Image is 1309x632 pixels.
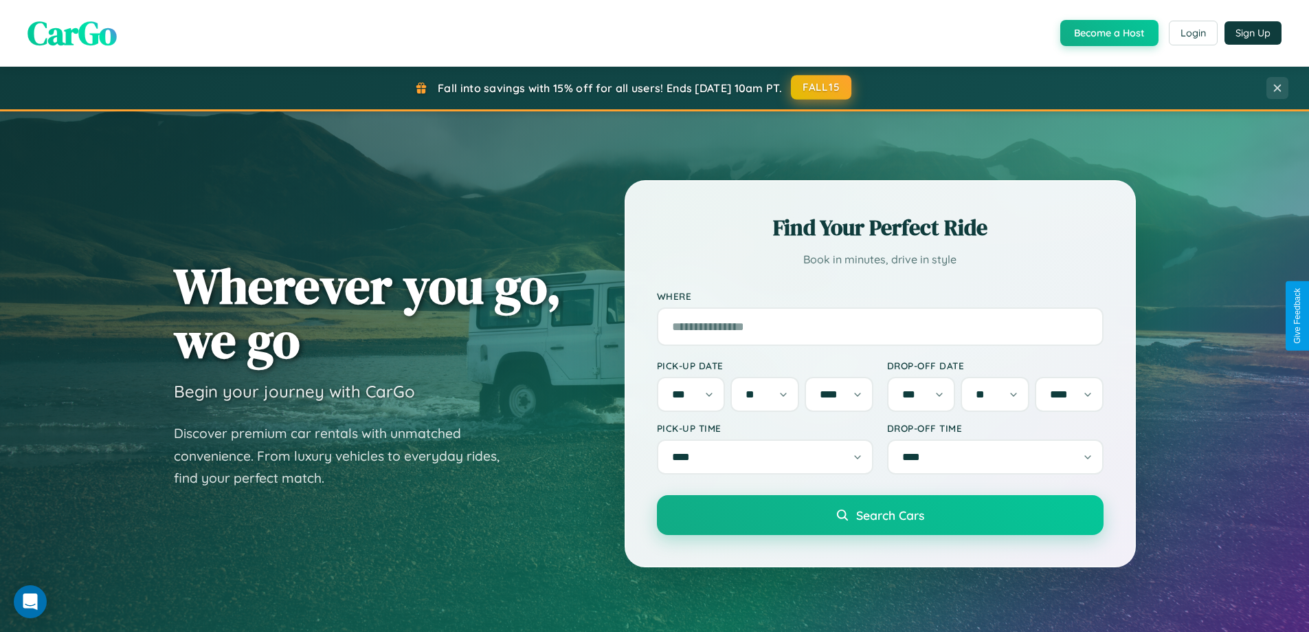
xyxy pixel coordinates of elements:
button: Become a Host [1060,20,1159,46]
label: Drop-off Date [887,360,1104,371]
p: Book in minutes, drive in style [657,250,1104,270]
label: Where [657,290,1104,302]
label: Drop-off Time [887,422,1104,434]
div: Open Intercom Messenger [14,585,47,618]
button: Login [1169,21,1218,45]
label: Pick-up Time [657,422,873,434]
h1: Wherever you go, we go [174,259,561,367]
span: Fall into savings with 15% off for all users! Ends [DATE] 10am PT. [438,81,782,95]
span: Search Cars [856,508,924,523]
label: Pick-up Date [657,360,873,371]
h2: Find Your Perfect Ride [657,213,1104,243]
p: Discover premium car rentals with unmatched convenience. From luxury vehicles to everyday rides, ... [174,422,517,490]
span: CarGo [27,10,117,56]
button: Search Cars [657,495,1104,535]
h3: Begin your journey with CarGo [174,381,415,402]
button: Sign Up [1224,21,1282,45]
div: Give Feedback [1293,288,1302,344]
button: FALL15 [791,75,851,100]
